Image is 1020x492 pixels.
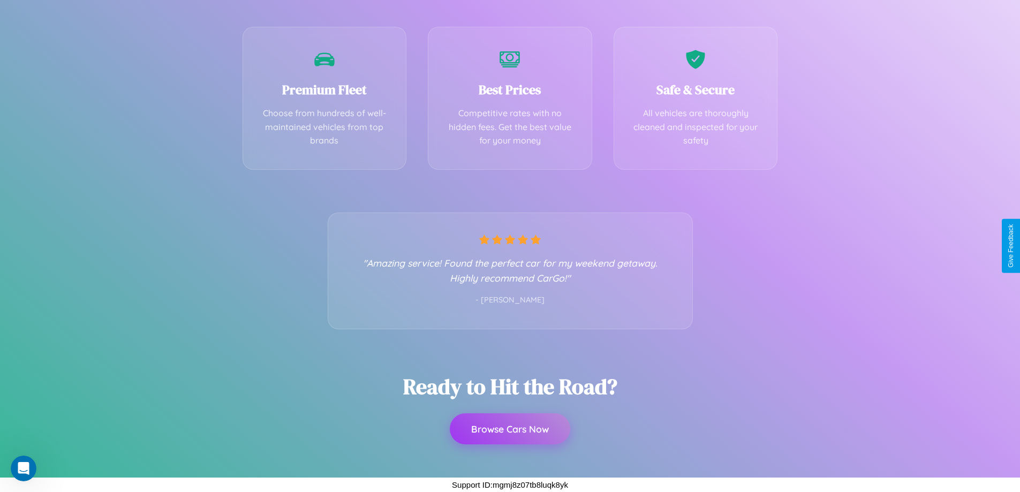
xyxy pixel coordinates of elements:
[450,413,570,444] button: Browse Cars Now
[630,81,761,99] h3: Safe & Secure
[1007,224,1015,268] div: Give Feedback
[11,456,36,481] iframe: Intercom live chat
[630,107,761,148] p: All vehicles are thoroughly cleaned and inspected for your safety
[444,107,576,148] p: Competitive rates with no hidden fees. Get the best value for your money
[350,293,671,307] p: - [PERSON_NAME]
[350,255,671,285] p: "Amazing service! Found the perfect car for my weekend getaway. Highly recommend CarGo!"
[259,107,390,148] p: Choose from hundreds of well-maintained vehicles from top brands
[403,372,617,401] h2: Ready to Hit the Road?
[444,81,576,99] h3: Best Prices
[452,478,568,492] p: Support ID: mgmj8z07tb8luqk8yk
[259,81,390,99] h3: Premium Fleet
